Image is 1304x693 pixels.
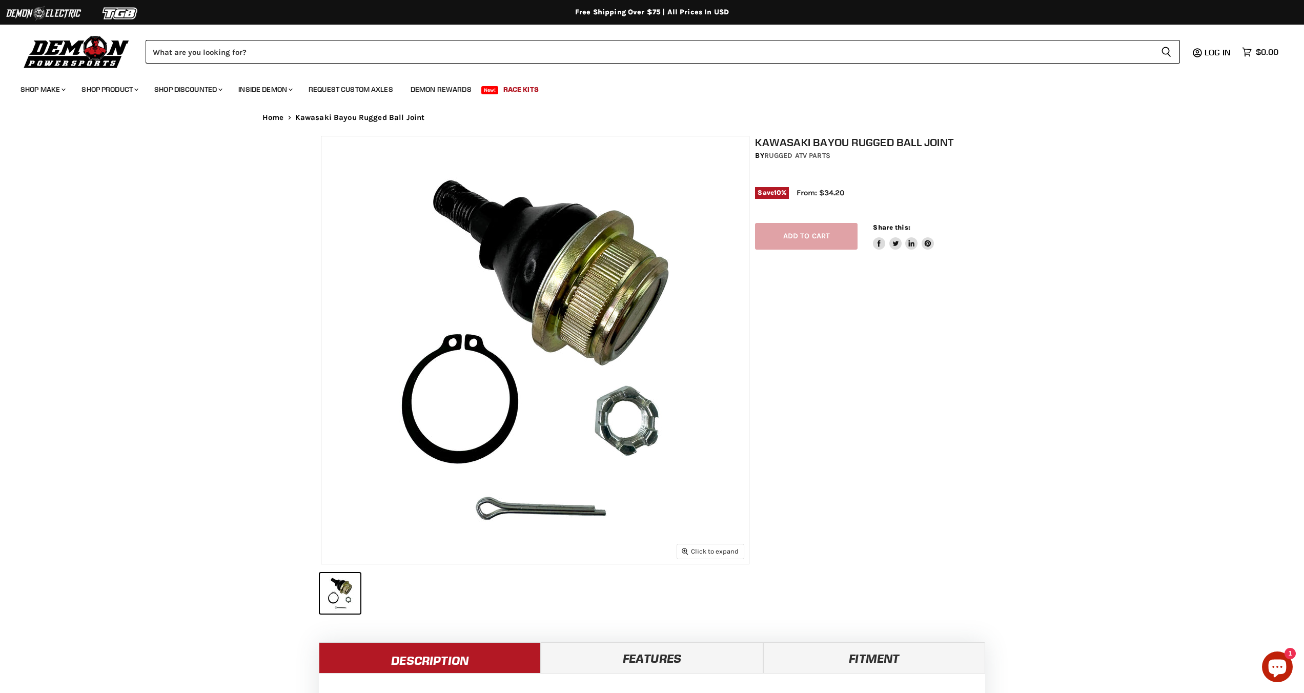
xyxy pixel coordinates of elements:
[481,86,499,94] span: New!
[1237,45,1283,59] a: $0.00
[873,223,910,231] span: Share this:
[74,79,145,100] a: Shop Product
[146,40,1180,64] form: Product
[5,4,82,23] img: Demon Electric Logo 2
[774,189,781,196] span: 10
[301,79,401,100] a: Request Custom Axles
[763,642,985,673] a: Fitment
[677,544,744,558] button: Click to expand
[147,79,229,100] a: Shop Discounted
[797,188,844,197] span: From: $34.20
[321,136,749,564] img: Kawasaki Bayou Rugged Ball Joint
[1205,47,1231,57] span: Log in
[231,79,299,100] a: Inside Demon
[755,187,789,198] span: Save %
[262,113,284,122] a: Home
[403,79,479,100] a: Demon Rewards
[755,136,989,149] h1: Kawasaki Bayou Rugged Ball Joint
[13,75,1276,100] ul: Main menu
[496,79,546,100] a: Race Kits
[13,79,72,100] a: Shop Make
[1256,47,1278,57] span: $0.00
[1259,651,1296,685] inbox-online-store-chat: Shopify online store chat
[1200,48,1237,57] a: Log in
[242,8,1062,17] div: Free Shipping Over $75 | All Prices In USD
[82,4,159,23] img: TGB Logo 2
[21,33,133,70] img: Demon Powersports
[873,223,934,250] aside: Share this:
[320,573,360,614] button: Kawasaki Bayou Rugged Ball Joint thumbnail
[541,642,763,673] a: Features
[1153,40,1180,64] button: Search
[146,40,1153,64] input: Search
[319,642,541,673] a: Description
[295,113,425,122] span: Kawasaki Bayou Rugged Ball Joint
[764,151,830,160] a: Rugged ATV Parts
[242,113,1062,122] nav: Breadcrumbs
[755,150,989,161] div: by
[682,547,739,555] span: Click to expand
